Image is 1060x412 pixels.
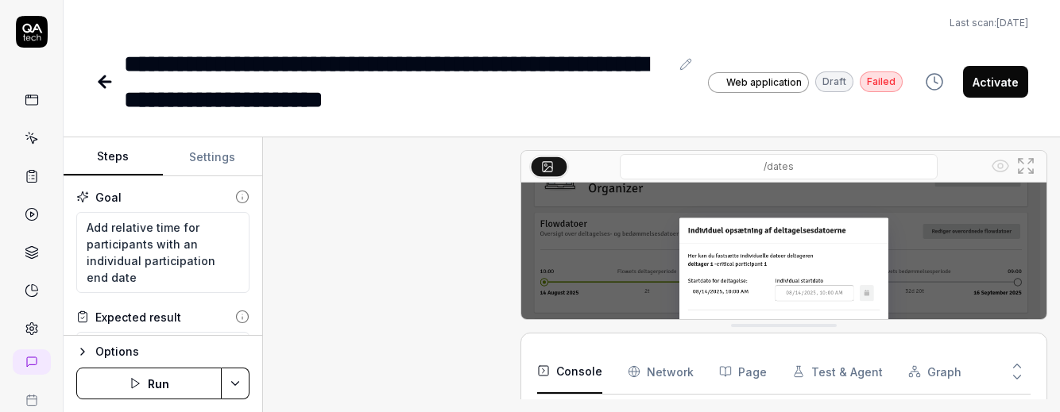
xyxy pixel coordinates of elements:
button: Graph [908,349,961,394]
button: Activate [963,66,1028,98]
a: New conversation [13,349,51,375]
button: Settings [163,138,262,176]
div: Draft [815,71,853,92]
div: Failed [860,71,903,92]
button: Network [628,349,694,394]
a: Book a call with us [6,381,56,406]
button: View version history [915,66,954,98]
time: [DATE] [996,17,1028,29]
button: Test & Agent [792,349,883,394]
button: Open in full screen [1013,153,1039,179]
button: Page [719,349,767,394]
div: Options [95,342,250,361]
button: Last scan:[DATE] [950,16,1028,30]
div: Goal [95,189,122,206]
button: Steps [64,138,163,176]
button: Console [537,349,602,394]
button: Show all interative elements [988,153,1013,179]
div: Expected result [95,309,181,325]
a: Web application [708,71,809,93]
span: Web application [726,75,802,90]
span: Last scan: [950,16,1028,30]
button: Run [76,368,222,399]
button: Options [76,342,250,361]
